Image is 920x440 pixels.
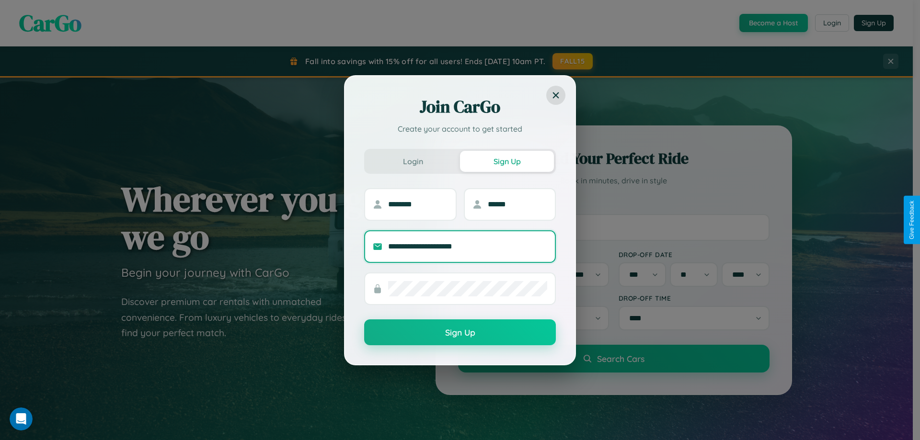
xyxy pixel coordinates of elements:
h2: Join CarGo [364,95,556,118]
p: Create your account to get started [364,123,556,135]
button: Sign Up [460,151,554,172]
iframe: Intercom live chat [10,407,33,430]
div: Give Feedback [908,201,915,239]
button: Login [366,151,460,172]
button: Sign Up [364,319,556,345]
